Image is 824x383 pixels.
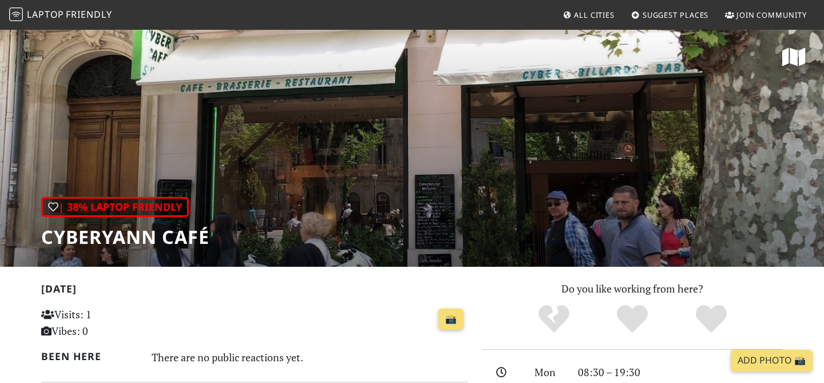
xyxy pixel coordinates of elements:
[627,5,714,25] a: Suggest Places
[41,226,209,248] h1: Cyberyann Café
[643,10,709,20] span: Suggest Places
[27,8,64,21] span: Laptop
[593,303,672,335] div: Yes
[41,306,175,339] p: Visits: 1 Vibes: 0
[66,8,112,21] span: Friendly
[152,348,469,366] div: There are no public reactions yet.
[41,350,138,362] h2: Been here
[720,5,811,25] a: Join Community
[736,10,807,20] span: Join Community
[672,303,751,335] div: Definitely!
[9,5,112,25] a: LaptopFriendly LaptopFriendly
[438,309,463,330] a: 📸
[571,364,790,381] div: 08:30 – 19:30
[558,5,619,25] a: All Cities
[41,197,189,217] div: | 38% Laptop Friendly
[731,350,813,372] a: Add Photo 📸
[574,10,615,20] span: All Cities
[41,283,468,299] h2: [DATE]
[9,7,23,21] img: LaptopFriendly
[514,303,593,335] div: No
[528,364,571,381] div: Mon
[482,281,783,297] p: Do you like working from here?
